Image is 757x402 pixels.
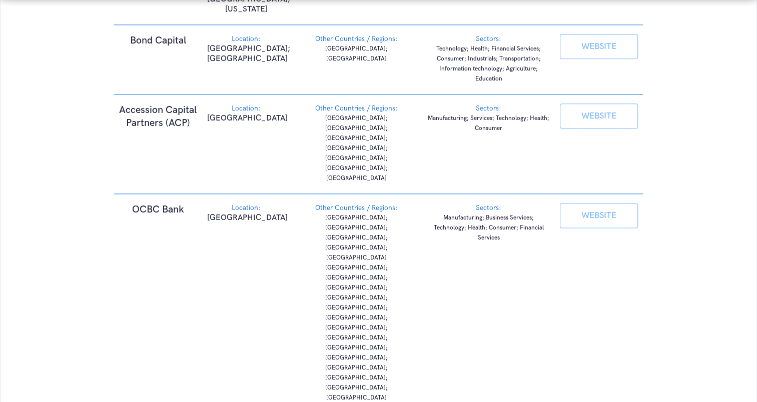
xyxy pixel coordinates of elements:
[295,113,417,183] p: [GEOGRAPHIC_DATA]; [GEOGRAPHIC_DATA]; [GEOGRAPHIC_DATA]; [GEOGRAPHIC_DATA]; [GEOGRAPHIC_DATA]; [G...
[428,113,550,133] p: Manufacturing; Services; Technology; Health; Consumer
[295,203,417,213] div: Other Countries / Regions:
[119,103,197,129] h1: Accession Capital Partners (ACP)
[207,113,285,123] p: [GEOGRAPHIC_DATA]
[560,103,638,128] a: WEBSITE
[295,34,417,44] div: Other Countries / Regions:
[207,34,285,44] div: Location:
[428,44,550,84] p: Technology; Health; Financial Services; Consumer; Industrials; Transportation; Information techno...
[207,44,285,64] p: [GEOGRAPHIC_DATA]; [GEOGRAPHIC_DATA]
[428,34,550,44] div: Sectors:
[207,203,285,213] div: Location:
[119,203,197,216] h1: OCBC Bank
[207,103,285,113] div: Location:
[295,103,417,113] div: Other Countries / Regions:
[207,213,285,223] p: [GEOGRAPHIC_DATA]
[428,213,550,243] p: Manufacturing; Business Services; Technology; Health; Consumer; Financial Services
[560,34,638,59] a: WEBSITE
[119,34,197,47] h1: Bond Capital
[295,44,417,64] p: [GEOGRAPHIC_DATA]; [GEOGRAPHIC_DATA]
[560,203,638,228] a: WEBSITE
[428,103,550,113] div: Sectors:
[428,203,550,213] div: Sectors:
